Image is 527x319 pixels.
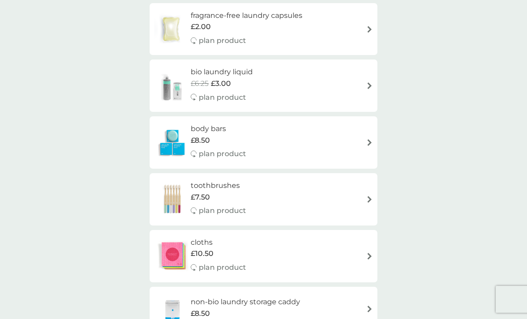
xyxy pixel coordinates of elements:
h6: body bars [191,123,246,135]
img: arrow right [366,253,373,259]
img: arrow right [366,196,373,203]
img: arrow right [366,26,373,33]
img: body bars [154,127,191,158]
p: plan product [199,148,246,160]
p: plan product [199,92,246,103]
span: £2.00 [191,21,211,33]
img: toothbrushes [154,183,191,215]
img: bio laundry liquid [154,70,191,102]
p: plan product [199,35,246,47]
h6: fragrance-free laundry capsules [191,10,302,21]
p: plan product [199,205,246,217]
img: arrow right [366,82,373,89]
span: £7.50 [191,191,210,203]
h6: non-bio laundry storage caddy [191,296,300,308]
img: arrow right [366,139,373,146]
span: £3.00 [211,78,231,89]
h6: cloths [191,237,246,248]
img: fragrance-free laundry capsules [154,13,188,45]
span: £8.50 [191,135,210,146]
span: £10.50 [191,248,213,259]
h6: toothbrushes [191,180,246,191]
h6: bio laundry liquid [191,66,253,78]
span: £6.25 [191,78,209,89]
p: plan product [199,262,246,273]
img: cloths [154,240,191,272]
img: arrow right [366,306,373,312]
